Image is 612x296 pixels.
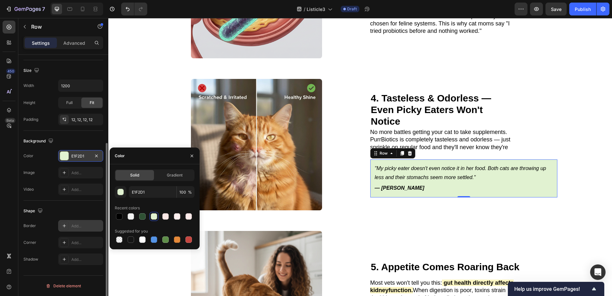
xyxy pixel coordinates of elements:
[31,23,86,31] p: Row
[23,281,103,291] button: Delete element
[23,186,34,192] div: Video
[262,110,406,141] p: No more battles getting your cat to take supplements. PurrBiotics is completely tasteless and odo...
[115,153,125,159] div: Color
[71,240,102,246] div: Add...
[83,61,214,192] img: gempages_581813877453357928-bc00e943-d87b-4b44-adbf-b3a28d5813d6.webp
[551,6,562,12] span: Save
[6,69,15,74] div: 450
[71,153,90,159] div: E1F2D1
[130,172,139,178] span: Solid
[115,228,148,234] div: Suggested for you
[71,187,102,193] div: Add...
[23,256,38,262] div: Shadow
[262,110,407,141] div: Rich Text Editor. Editing area: main
[66,100,73,106] span: Full
[188,189,192,195] span: %
[590,264,606,280] div: Open Intercom Messenger
[575,6,591,13] div: Publish
[23,83,34,89] div: Width
[23,153,33,159] div: Color
[23,66,40,75] div: Size
[129,186,176,198] input: Eg: FFFFFF
[108,18,612,296] iframe: Design area
[23,223,36,229] div: Border
[71,170,102,176] div: Add...
[32,40,50,46] p: Settings
[71,117,102,123] div: 12, 12, 12, 12
[262,74,407,110] h2: Rich Text Editor. Editing area: main
[569,3,596,15] button: Publish
[167,172,183,178] span: Gradient
[514,285,598,293] button: Show survey - Help us improve GemPages!
[71,257,102,263] div: Add...
[270,132,281,138] div: Row
[42,5,45,13] p: 7
[263,243,411,254] strong: 5. Appetite Comes Roaring Back
[23,170,35,176] div: Image
[23,100,35,106] div: Height
[263,74,406,109] p: ⁠⁠⁠⁠⁠⁠⁠
[263,75,383,109] strong: 4. Tasteless & Odorless — Even Picky Eaters Won't Notice
[280,269,305,275] strong: function.
[5,118,15,123] div: Beta
[23,207,44,215] div: Shape
[121,3,147,15] div: Undo/Redo
[304,6,305,13] span: /
[266,146,445,165] p: "My picky eater doesn't even notice it in her food. Both cats are throwing up less and their stom...
[514,286,590,292] span: Help us improve GemPages!
[23,117,38,122] div: Padding
[23,137,55,146] div: Background
[59,80,103,91] input: Auto
[262,261,406,284] p: Most vets won't tell you this: When digestion is poor, toxins strain the kidneys instead of being...
[266,166,445,175] p: — [PERSON_NAME]
[90,100,94,106] span: Fit
[46,282,81,290] div: Delete element
[23,240,36,245] div: Corner
[307,6,325,13] span: Listicle3
[115,205,140,211] div: Recent colors
[71,223,102,229] div: Add...
[63,40,85,46] p: Advanced
[545,3,567,15] button: Save
[347,6,357,12] span: Draft
[3,3,48,15] button: 7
